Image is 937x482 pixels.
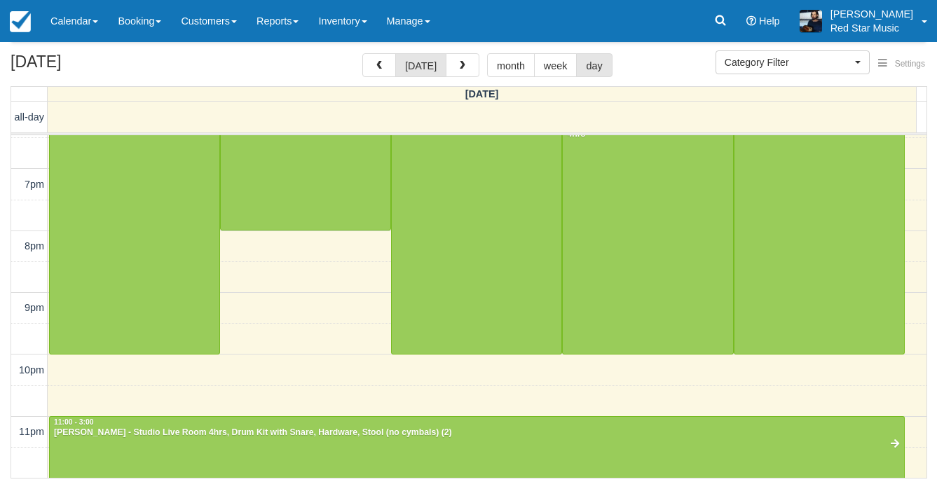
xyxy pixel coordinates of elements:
[25,302,44,313] span: 9pm
[465,88,499,99] span: [DATE]
[870,54,933,74] button: Settings
[25,179,44,190] span: 7pm
[759,15,780,27] span: Help
[746,16,756,26] i: Help
[830,7,913,21] p: [PERSON_NAME]
[487,53,535,77] button: month
[10,11,31,32] img: checkfront-main-nav-mini-logo.png
[800,10,822,32] img: A1
[562,106,733,354] a: [PERSON_NAME] - Studio Live Room 4hrs
[716,50,870,74] button: Category Filter
[11,53,188,79] h2: [DATE]
[25,240,44,252] span: 8pm
[534,53,577,77] button: week
[895,59,925,69] span: Settings
[53,427,901,439] div: [PERSON_NAME] - Studio Live Room 4hrs, Drum Kit with Snare, Hardware, Stool (no cymbals) (2)
[15,111,44,123] span: all-day
[19,364,44,376] span: 10pm
[725,55,851,69] span: Category Filter
[19,426,44,437] span: 11pm
[395,53,446,77] button: [DATE]
[576,53,612,77] button: day
[830,21,913,35] p: Red Star Music
[49,416,905,478] a: 11:00 - 3:00[PERSON_NAME] - Studio Live Room 4hrs, Drum Kit with Snare, Hardware, Stool (no cymba...
[54,418,94,426] span: 11:00 - 3:00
